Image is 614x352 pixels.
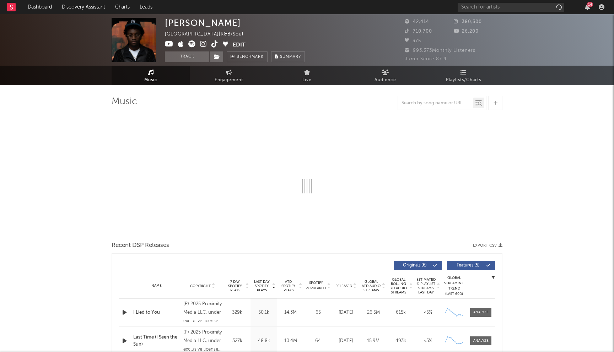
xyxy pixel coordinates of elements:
[279,309,302,316] div: 14.3M
[306,309,330,316] div: 65
[226,280,244,292] span: 7 Day Spotify Plays
[237,53,264,61] span: Benchmark
[443,275,465,297] div: Global Streaming Trend (Last 60D)
[405,48,475,53] span: 993,373 Monthly Listeners
[280,55,301,59] span: Summary
[346,66,424,85] a: Audience
[252,309,275,316] div: 50.1k
[165,18,241,28] div: [PERSON_NAME]
[302,76,312,84] span: Live
[447,261,495,270] button: Features(5)
[585,4,590,10] button: 14
[165,51,209,62] button: Track
[416,337,440,345] div: <5%
[279,280,298,292] span: ATD Spotify Plays
[405,57,447,61] span: Jump Score: 87.4
[361,280,381,292] span: Global ATD Audio Streams
[334,337,358,345] div: [DATE]
[233,40,246,49] button: Edit
[215,76,243,84] span: Engagement
[454,20,482,24] span: 380,300
[335,284,352,288] span: Released
[452,263,484,268] span: Features ( 5 )
[389,309,413,316] div: 615k
[133,283,180,288] div: Name
[389,337,413,345] div: 493k
[405,39,421,43] span: 375
[405,20,429,24] span: 42,414
[306,337,330,345] div: 64
[398,263,431,268] span: Originals ( 6 )
[226,309,249,316] div: 329k
[252,280,271,292] span: Last Day Spotify Plays
[416,277,436,295] span: Estimated % Playlist Streams Last Day
[183,300,222,325] div: (P) 2025 Proximity Media LLC, under exclusive license to Masterworks, a label of Sony Music Enter...
[587,2,593,7] div: 14
[227,51,268,62] a: Benchmark
[112,241,169,250] span: Recent DSP Releases
[458,3,564,12] input: Search for artists
[133,309,180,316] a: I Lied to You
[279,337,302,345] div: 10.4M
[133,334,180,348] a: Last Time (I Seen the Sun)
[398,100,473,106] input: Search by song name or URL
[306,280,327,291] span: Spotify Popularity
[405,29,432,34] span: 710,700
[252,337,275,345] div: 48.8k
[112,66,190,85] a: Music
[190,284,211,288] span: Copyright
[271,51,305,62] button: Summary
[473,243,502,248] button: Export CSV
[144,76,157,84] span: Music
[165,30,252,39] div: [GEOGRAPHIC_DATA] | R&B/Soul
[389,277,408,295] span: Global Rolling 7D Audio Streams
[394,261,442,270] button: Originals(6)
[446,76,481,84] span: Playlists/Charts
[375,76,396,84] span: Audience
[424,66,502,85] a: Playlists/Charts
[268,66,346,85] a: Live
[334,309,358,316] div: [DATE]
[190,66,268,85] a: Engagement
[361,337,385,345] div: 15.9M
[226,337,249,345] div: 327k
[361,309,385,316] div: 26.5M
[454,29,479,34] span: 26,200
[416,309,440,316] div: <5%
